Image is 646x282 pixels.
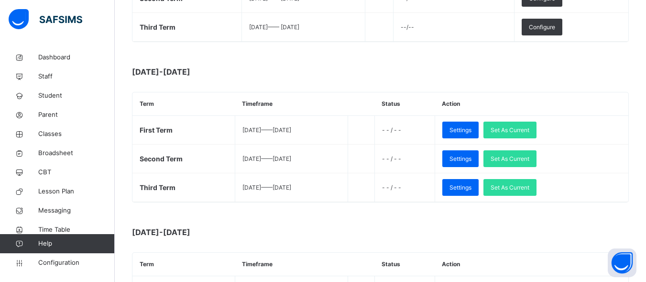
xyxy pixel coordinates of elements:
span: Dashboard [38,53,115,62]
span: - - / - - [382,184,401,191]
span: [DATE]-[DATE] [132,66,323,78]
span: Classes [38,129,115,139]
span: Configure [529,23,555,32]
span: [DATE] —— [DATE] [249,23,299,31]
span: Help [38,239,114,248]
th: Status [374,92,435,116]
td: --/-- [393,13,514,42]
button: Open asap [608,248,636,277]
span: Settings [449,126,471,135]
span: Messaging [38,206,115,215]
span: Student [38,91,115,101]
span: Set As Current [491,183,529,192]
span: - - / - - [382,126,401,134]
span: [DATE] —— [DATE] [242,126,291,134]
span: Configuration [38,258,114,268]
th: Term [132,92,235,116]
span: CBT [38,168,115,177]
th: Timeframe [235,253,348,276]
span: Parent [38,110,115,120]
span: Settings [449,183,471,192]
th: Term [132,253,235,276]
span: Third Term [140,23,175,31]
span: First Term [140,126,173,134]
span: - - / - - [382,155,401,162]
span: Settings [449,155,471,163]
span: [DATE] —— [DATE] [242,155,291,162]
th: Action [435,253,628,276]
span: Set As Current [491,155,529,163]
span: Staff [38,72,115,81]
th: Action [435,92,628,116]
span: [DATE] —— [DATE] [242,184,291,191]
span: Lesson Plan [38,187,115,196]
span: [DATE]-[DATE] [132,226,323,238]
th: Timeframe [235,92,348,116]
span: Broadsheet [38,148,115,158]
img: safsims [9,9,82,29]
th: Status [374,253,435,276]
span: Third Term [140,183,175,192]
span: Second Term [140,155,183,163]
span: Set As Current [491,126,529,135]
span: Time Table [38,225,115,235]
